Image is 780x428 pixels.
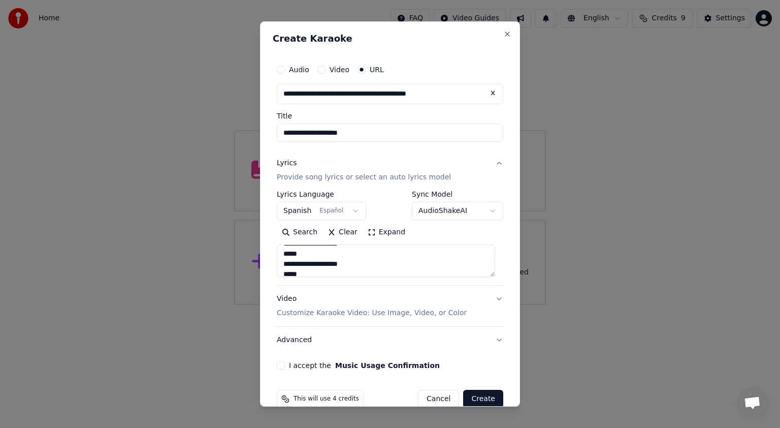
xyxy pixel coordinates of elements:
[412,191,503,198] label: Sync Model
[277,191,366,198] label: Lyrics Language
[277,327,503,353] button: Advanced
[277,191,503,285] div: LyricsProvide song lyrics or select an auto lyrics model
[277,308,467,318] p: Customize Karaoke Video: Use Image, Video, or Color
[363,224,410,240] button: Expand
[277,158,297,168] div: Lyrics
[277,112,503,119] label: Title
[335,362,440,369] button: I accept the
[277,150,503,191] button: LyricsProvide song lyrics or select an auto lyrics model
[277,286,503,326] button: VideoCustomize Karaoke Video: Use Image, Video, or Color
[277,224,322,240] button: Search
[322,224,363,240] button: Clear
[277,294,467,318] div: Video
[294,395,359,403] span: This will use 4 credits
[273,34,507,43] h2: Create Karaoke
[289,66,309,73] label: Audio
[463,390,503,408] button: Create
[418,390,459,408] button: Cancel
[330,66,349,73] label: Video
[277,172,451,182] p: Provide song lyrics or select an auto lyrics model
[370,66,384,73] label: URL
[289,362,440,369] label: I accept the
